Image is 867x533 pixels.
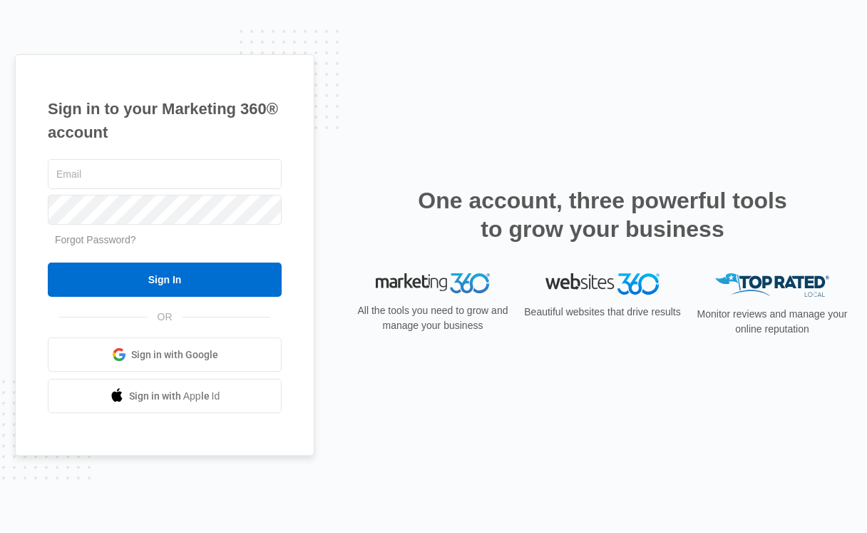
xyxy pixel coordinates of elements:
a: Sign in with Google [48,337,282,372]
h1: Sign in to your Marketing 360® account [48,97,282,144]
p: Beautiful websites that drive results [523,305,682,320]
h2: One account, three powerful tools to grow your business [414,186,791,243]
p: Monitor reviews and manage your online reputation [692,307,852,337]
span: OR [148,310,183,325]
p: All the tools you need to grow and manage your business [353,303,513,333]
input: Email [48,159,282,189]
a: Sign in with Apple Id [48,379,282,413]
span: Sign in with Apple Id [129,389,220,404]
img: Top Rated Local [715,273,829,297]
a: Forgot Password? [55,234,136,245]
span: Sign in with Google [131,347,218,362]
input: Sign In [48,263,282,297]
img: Websites 360 [545,273,660,294]
img: Marketing 360 [376,273,490,293]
